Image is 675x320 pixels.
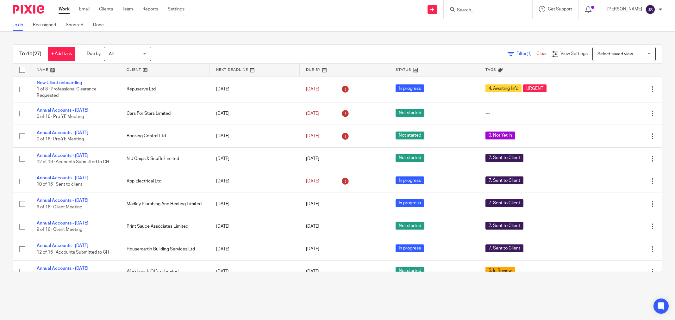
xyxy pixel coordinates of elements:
[33,19,61,31] a: Reassigned
[306,87,319,91] span: [DATE]
[59,6,70,12] a: Work
[485,132,515,139] span: 0. Not Yet In
[120,238,210,260] td: Housemartin Building Services Ltd
[210,215,300,238] td: [DATE]
[210,125,300,147] td: [DATE]
[109,52,114,56] span: All
[456,8,513,13] input: Search
[37,137,84,142] span: 0 of 16 · Pre-YE Meeting
[485,176,523,184] span: 7. Sent to Client
[306,157,319,161] span: [DATE]
[210,238,300,260] td: [DATE]
[37,227,82,232] span: 9 of 16 · Client Meeting
[560,52,588,56] span: View Settings
[142,6,158,12] a: Reports
[33,51,41,56] span: (27)
[306,202,319,206] span: [DATE]
[210,76,300,102] td: [DATE]
[396,199,424,207] span: In progress
[168,6,184,12] a: Settings
[396,132,424,139] span: Not started
[37,81,82,85] a: New Client onboarding
[523,84,547,92] span: URGENT
[79,6,90,12] a: Email
[485,244,523,252] span: 7. Sent to Client
[120,102,210,125] td: Cars For Stars Limited
[485,222,523,230] span: 7. Sent to Client
[122,6,133,12] a: Team
[396,154,424,162] span: Not started
[210,102,300,125] td: [DATE]
[66,19,88,31] a: Snoozed
[210,147,300,170] td: [DATE]
[37,153,88,158] a: Annual Accounts - [DATE]
[37,176,88,180] a: Annual Accounts - [DATE]
[120,193,210,215] td: Madley Plumbing And Heating Limited
[37,131,88,135] a: Annual Accounts - [DATE]
[536,52,547,56] a: Clear
[485,267,515,275] span: 5. In Review
[93,19,109,31] a: Done
[37,243,88,248] a: Annual Accounts - [DATE]
[37,108,88,113] a: Annual Accounts - [DATE]
[37,250,109,255] span: 12 of 16 · Accounts Submitted to CH
[645,4,655,15] img: svg%3E
[37,221,88,225] a: Annual Accounts - [DATE]
[396,222,424,230] span: Not started
[607,6,642,12] p: [PERSON_NAME]
[37,114,84,119] span: 0 of 16 · Pre-YE Meeting
[306,134,319,138] span: [DATE]
[485,110,566,117] div: ---
[396,267,424,275] span: Not started
[87,51,101,57] p: Due by
[306,111,319,116] span: [DATE]
[120,215,210,238] td: Print Sauce Associates Limited
[37,160,109,164] span: 12 of 16 · Accounts Submitted to CH
[37,87,97,98] span: 1 of 8 · Professional Clearance Requested
[37,198,88,203] a: Annual Accounts - [DATE]
[37,182,82,187] span: 10 of 16 · Sent to client
[210,193,300,215] td: [DATE]
[37,205,82,209] span: 9 of 16 · Client Meeting
[19,51,41,57] h1: To do
[396,109,424,117] span: Not started
[306,269,319,274] span: [DATE]
[306,224,319,229] span: [DATE]
[99,6,113,12] a: Clients
[13,19,28,31] a: To do
[120,170,210,193] td: App Electrical Ltd
[516,52,536,56] span: Filter
[210,170,300,193] td: [DATE]
[396,176,424,184] span: In progress
[120,147,210,170] td: N J Chips & Scuffs Limited
[120,260,210,283] td: Workbench Office Limited
[48,47,75,61] a: + Add task
[548,7,572,11] span: Get Support
[485,199,523,207] span: 7. Sent to Client
[306,179,319,183] span: [DATE]
[210,260,300,283] td: [DATE]
[120,125,210,147] td: Booking Central Ltd
[527,52,532,56] span: (1)
[396,84,424,92] span: In progress
[120,76,210,102] td: Repuserve Ltd
[485,68,496,71] span: Tags
[485,154,523,162] span: 7. Sent to Client
[13,5,44,14] img: Pixie
[396,244,424,252] span: In progress
[306,247,319,251] span: [DATE]
[37,266,88,271] a: Annual Accounts - [DATE]
[597,52,633,56] span: Select saved view
[485,84,522,92] span: 4. Awaiting Info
